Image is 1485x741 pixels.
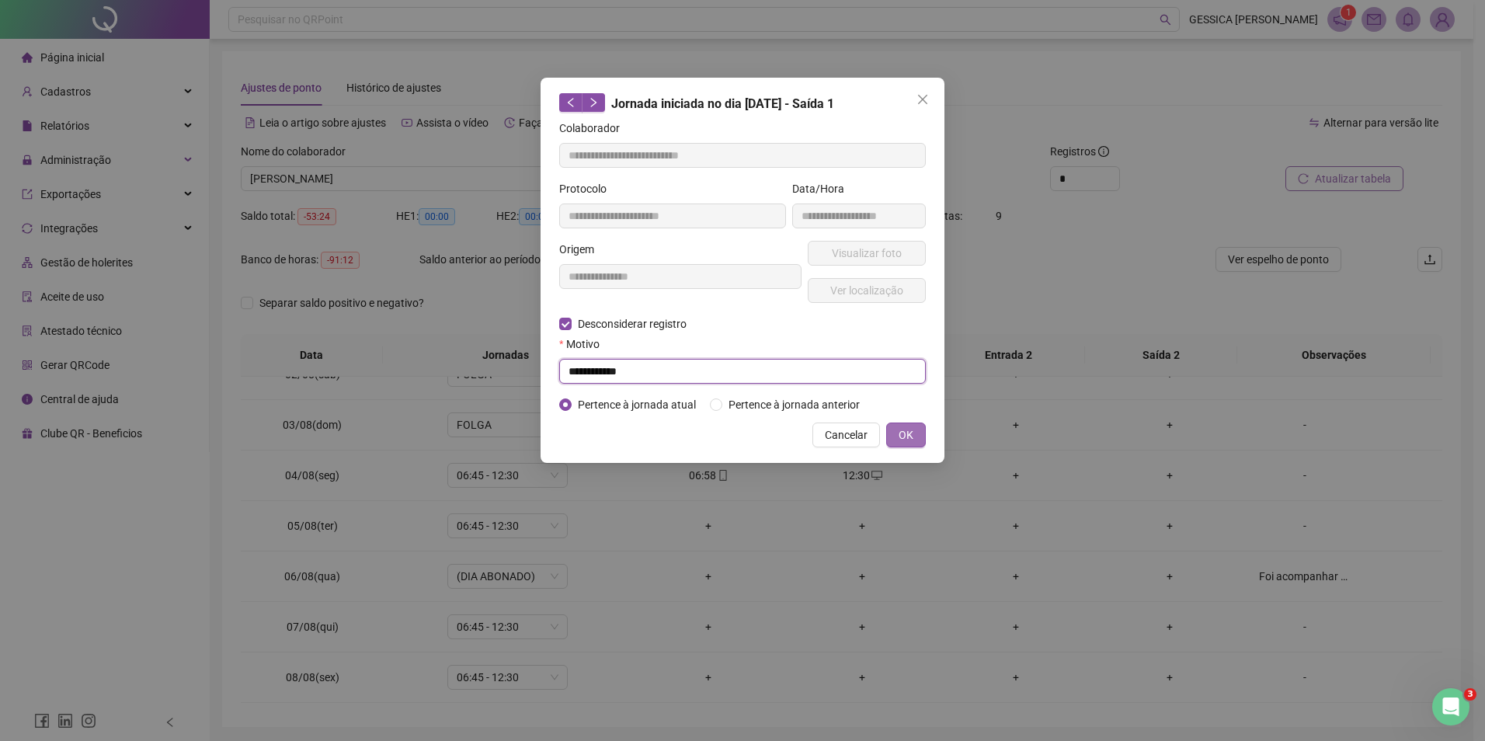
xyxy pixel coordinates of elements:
[722,396,866,413] span: Pertence à jornada anterior
[572,315,693,332] span: Desconsiderar registro
[559,93,583,112] button: left
[559,93,926,113] div: Jornada iniciada no dia [DATE] - Saída 1
[572,396,702,413] span: Pertence à jornada atual
[588,97,599,108] span: right
[1464,688,1476,701] span: 3
[899,426,913,444] span: OK
[582,93,605,112] button: right
[808,278,926,303] button: Ver localização
[1432,688,1469,725] iframe: Intercom live chat
[916,93,929,106] span: close
[559,336,610,353] label: Motivo
[812,423,880,447] button: Cancelar
[565,97,576,108] span: left
[886,423,926,447] button: OK
[910,87,935,112] button: Close
[559,120,630,137] label: Colaborador
[559,180,617,197] label: Protocolo
[559,241,604,258] label: Origem
[808,241,926,266] button: Visualizar foto
[792,180,854,197] label: Data/Hora
[825,426,868,444] span: Cancelar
